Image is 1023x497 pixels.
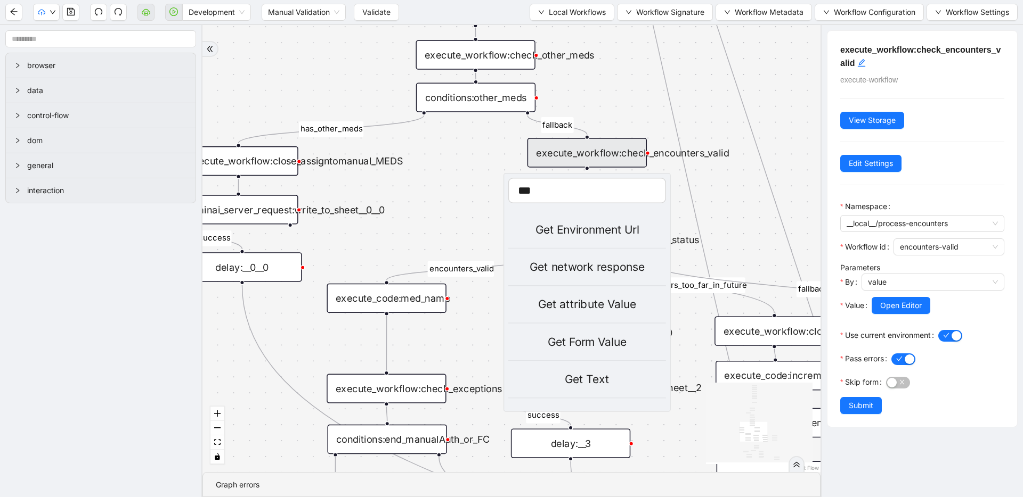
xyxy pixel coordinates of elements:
div: interaction [6,178,196,203]
button: downWorkflow Metadata [716,4,812,21]
div: dom [6,128,196,153]
span: Local Workflows [549,6,606,18]
div: execute_workflow:check_encounters_valid [527,138,647,167]
div: conditions:other_meds [416,82,535,112]
div: Graph errors [216,479,807,491]
g: Edge from luminai_server_request:write_to_sheet__2 to delay:__3 [516,405,571,425]
div: Get Text [508,371,666,388]
span: down [823,9,830,15]
span: execute-workflow [840,76,898,84]
span: Workflow id [845,241,886,253]
g: Edge from execute_workflow:check_exceptions to conditions:end_manualAuth_or_FC [386,407,387,421]
g: Edge from conditions:other_meds to execute_workflow:check_encounters_valid [527,115,587,135]
div: execute_code:med_name [327,284,446,313]
g: Edge from conditions:current_encounter_status to execute_code:med_name [387,258,535,280]
span: Submit [849,400,873,411]
span: redo [114,7,123,16]
span: Development [189,4,245,20]
span: Workflow Metadata [735,6,803,18]
span: double-right [206,45,214,53]
span: save [67,7,75,16]
span: Workflow Settings [946,6,1009,18]
g: Edge from luminai_server_request:write_to_sheet__0__0 to delay:__0__0 [186,227,242,249]
span: undo [94,7,103,16]
span: Namespace [845,201,887,212]
button: downWorkflow Settings [927,4,1018,21]
div: execute_workflow:close_popups [715,316,834,345]
span: Value [845,300,864,311]
span: right [14,187,21,194]
div: Get attribute Value [508,296,666,313]
button: toggle interactivity [210,450,224,464]
span: value [868,274,998,290]
div: browser [6,53,196,78]
span: interaction [27,185,187,196]
div: execute_workflow:check_exceptions [327,374,446,403]
div: execute_code:increment_referrals_to_skip_count [716,361,835,390]
span: Edit Settings [849,158,893,169]
div: Get network response [508,259,666,276]
a: React Flow attribution [791,465,819,471]
div: execute_workflow:close_assigntomanual_MEDS [178,146,298,176]
span: down [724,9,730,15]
div: execute_workflow:check_other_meds [416,40,535,69]
div: general [6,153,196,178]
span: general [27,160,187,171]
div: delay:__0__0 [182,252,302,281]
span: right [14,87,21,94]
button: zoom out [210,421,224,435]
span: right [14,162,21,169]
g: Edge from execute_workflow:close_popups to execute_code:increment_referrals_to_skip_count [774,349,775,358]
span: data [27,85,187,96]
span: Workflow Signature [636,6,704,18]
button: Submit [840,397,882,414]
button: undo [90,4,107,21]
div: Get Form Value [508,333,666,351]
div: delay:__3 [511,428,630,458]
button: cloud-uploaddown [33,4,60,21]
span: By [845,276,854,288]
button: Edit Settings [840,155,902,172]
button: downWorkflow Signature [617,4,713,21]
button: zoom in [210,407,224,421]
button: arrow-left [5,4,22,21]
g: Edge from conditions:current_encounter_status to execute_workflow:close_assigntomanual_encounters... [639,258,987,321]
span: plus-circle [609,414,629,434]
span: down [935,9,941,15]
span: browser [27,60,187,71]
span: right [14,112,21,119]
span: __local__/process-encounters [847,216,998,231]
span: View Storage [849,114,896,126]
div: luminai_server_request:write_to_sheet__0__0 [178,195,298,224]
div: luminai_server_request:write_to_sheet__0__0plus-circle [178,195,298,224]
div: execute_workflow:check_encounters_validGet Environment UrlGet network responseGet attribute Value... [527,138,647,167]
button: redo [110,4,127,21]
button: downWorkflow Configuration [815,4,924,21]
div: control-flow [6,103,196,128]
g: Edge from conditions:other_meds to execute_workflow:close_assigntomanual_MEDS [239,115,424,143]
span: encounters-valid [900,239,998,255]
button: downLocal Workflows [530,4,614,21]
div: click to edit id [857,56,866,69]
span: control-flow [27,110,187,121]
span: down [538,9,545,15]
span: right [14,62,21,69]
button: fit view [210,435,224,450]
span: down [50,9,56,15]
span: Open Editor [880,300,922,311]
span: Manual Validation [268,4,339,20]
span: down [626,9,632,15]
span: dom [27,135,187,146]
span: Pass errors [845,353,884,365]
span: cloud-upload [38,9,45,16]
span: arrow-left [10,7,18,16]
span: edit [857,59,866,67]
button: cloud-server [137,4,155,21]
span: Use current environment [845,329,931,341]
button: save [62,4,79,21]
